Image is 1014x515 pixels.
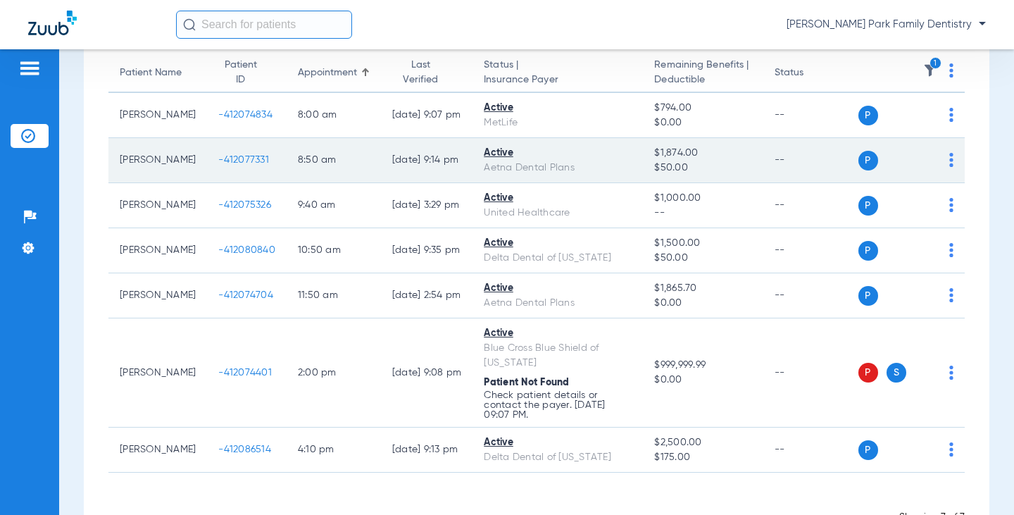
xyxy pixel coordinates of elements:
td: [PERSON_NAME] [108,428,207,473]
span: P [858,286,878,306]
span: S [887,363,906,383]
td: 4:10 PM [287,428,381,473]
td: -- [763,428,858,473]
div: Aetna Dental Plans [484,161,632,175]
img: group-dot-blue.svg [949,243,953,257]
div: Aetna Dental Plans [484,296,632,311]
div: Active [484,326,632,341]
div: MetLife [484,116,632,130]
span: -412074704 [218,290,273,300]
td: [PERSON_NAME] [108,138,207,183]
span: P [858,106,878,125]
td: -- [763,183,858,228]
span: -412077331 [218,155,269,165]
td: -- [763,273,858,318]
td: 9:40 AM [287,183,381,228]
td: -- [763,318,858,428]
span: -- [654,206,751,221]
div: Appointment [298,66,370,80]
img: group-dot-blue.svg [949,63,953,77]
div: Patient Name [120,66,196,80]
td: 10:50 AM [287,228,381,273]
td: [PERSON_NAME] [108,93,207,138]
td: [PERSON_NAME] [108,228,207,273]
span: $2,500.00 [654,435,751,450]
span: $0.00 [654,296,751,311]
span: $1,865.70 [654,281,751,296]
i: 1 [930,57,942,70]
span: -412074834 [218,110,273,120]
td: [DATE] 9:08 PM [381,318,473,428]
span: -412086514 [218,445,271,454]
span: $0.00 [654,116,751,130]
td: 8:00 AM [287,93,381,138]
th: Status [763,54,858,93]
span: $1,000.00 [654,191,751,206]
td: [DATE] 9:07 PM [381,93,473,138]
input: Search for patients [176,11,352,39]
td: [DATE] 3:29 PM [381,183,473,228]
div: Last Verified [392,58,449,87]
img: filter.svg [923,63,937,77]
div: Patient ID [218,58,263,87]
th: Status | [472,54,643,93]
div: Last Verified [392,58,462,87]
td: [PERSON_NAME] [108,183,207,228]
span: Patient Not Found [484,378,569,387]
span: $794.00 [654,101,751,116]
span: $175.00 [654,450,751,465]
span: Insurance Payer [484,73,632,87]
span: -412080840 [218,245,275,255]
td: [DATE] 2:54 PM [381,273,473,318]
img: group-dot-blue.svg [949,153,953,167]
div: United Healthcare [484,206,632,221]
div: Patient ID [218,58,275,87]
th: Remaining Benefits | [643,54,763,93]
td: 2:00 PM [287,318,381,428]
span: P [858,363,878,383]
span: $999,999.99 [654,358,751,373]
div: Active [484,435,632,450]
div: Blue Cross Blue Shield of [US_STATE] [484,341,632,371]
div: Active [484,146,632,161]
span: Deductible [654,73,751,87]
td: -- [763,93,858,138]
span: $1,500.00 [654,236,751,251]
span: $1,874.00 [654,146,751,161]
img: Zuub Logo [28,11,77,35]
p: Check patient details or contact the payer. [DATE] 09:07 PM. [484,390,632,420]
td: [DATE] 9:14 PM [381,138,473,183]
td: 8:50 AM [287,138,381,183]
div: Delta Dental of [US_STATE] [484,450,632,465]
td: [PERSON_NAME] [108,318,207,428]
img: group-dot-blue.svg [949,288,953,302]
td: [PERSON_NAME] [108,273,207,318]
span: -412075326 [218,200,271,210]
img: group-dot-blue.svg [949,198,953,212]
img: group-dot-blue.svg [949,442,953,457]
span: $50.00 [654,251,751,266]
span: P [858,241,878,261]
span: [PERSON_NAME] Park Family Dentistry [787,18,986,32]
div: Active [484,281,632,296]
div: Appointment [298,66,357,80]
td: [DATE] 9:13 PM [381,428,473,473]
td: -- [763,138,858,183]
div: Active [484,191,632,206]
div: Active [484,101,632,116]
td: 11:50 AM [287,273,381,318]
span: P [858,196,878,216]
span: $0.00 [654,373,751,387]
img: Search Icon [183,18,196,31]
span: P [858,440,878,460]
span: -412074401 [218,368,272,378]
img: group-dot-blue.svg [949,366,953,380]
span: P [858,151,878,170]
img: hamburger-icon [18,60,41,77]
div: Delta Dental of [US_STATE] [484,251,632,266]
div: Patient Name [120,66,182,80]
div: Active [484,236,632,251]
td: [DATE] 9:35 PM [381,228,473,273]
img: group-dot-blue.svg [949,108,953,122]
span: $50.00 [654,161,751,175]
